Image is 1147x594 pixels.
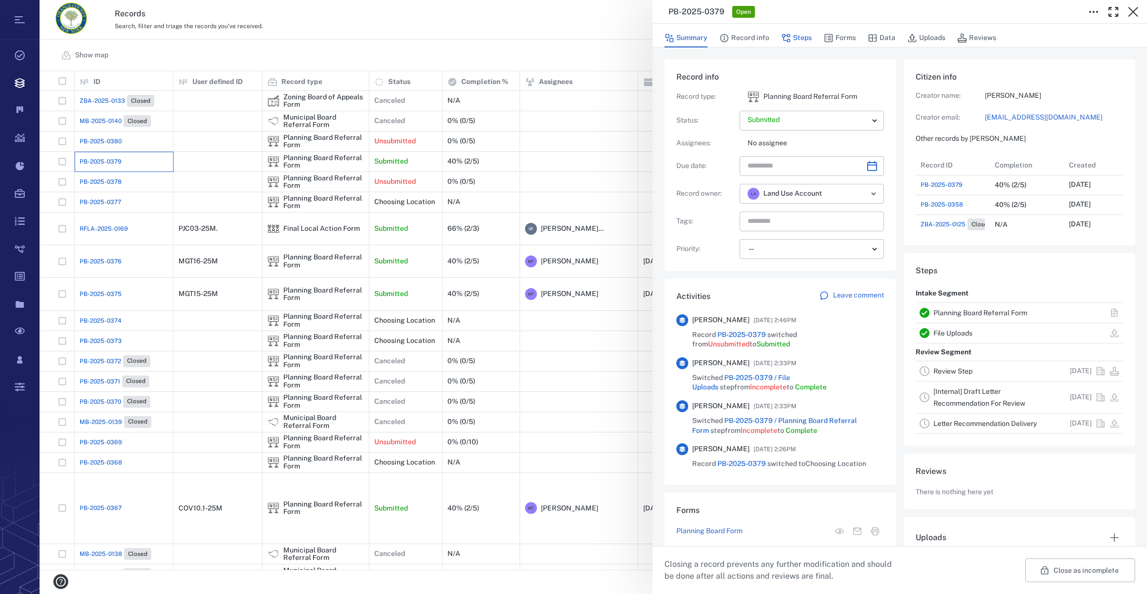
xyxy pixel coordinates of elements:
[664,493,896,562] div: FormsPlanning Board FormView form in the stepMail formPrint form
[664,558,900,582] p: Closing a record prevents any further modification and should be done after all actions and revie...
[676,216,736,226] p: Tags :
[831,522,848,540] button: View form in the step
[995,221,1008,228] div: N/A
[957,29,996,47] button: Reviews
[692,417,857,434] a: PB-2025-0379 / Planning Board Referral Form
[795,383,827,391] span: Complete
[692,358,750,368] span: [PERSON_NAME]
[921,220,966,229] span: ZBA-2025-0125
[676,161,736,171] p: Due date :
[848,522,866,540] button: Mail form
[676,71,884,83] h6: Record info
[916,343,971,361] p: Review Segment
[995,201,1026,209] div: 40% (2/5)
[916,134,1123,144] p: Other records by [PERSON_NAME]
[676,138,736,148] p: Assignees :
[1084,2,1103,22] button: Toggle to Edit Boxes
[904,454,1135,517] div: ReviewsThere is nothing here yet
[1123,2,1143,22] button: Close
[933,329,972,337] a: File Uploads
[1070,419,1092,428] p: [DATE]
[748,138,884,148] p: No assignee
[862,156,882,176] button: Choose date
[866,522,884,540] button: Print form
[916,113,985,123] p: Creator email:
[750,383,787,391] span: Incomplete
[676,505,884,516] h6: Forms
[734,8,753,16] span: Open
[985,113,1123,123] a: [EMAIL_ADDRESS][DOMAIN_NAME]
[1069,151,1096,179] div: Created
[921,180,963,189] a: PB-2025-0379
[756,340,790,348] span: Submitted
[763,189,822,199] span: Land Use Account
[867,187,881,201] button: Open
[995,181,1026,189] div: 40% (2/5)
[88,7,108,16] span: Help
[868,29,895,47] button: Data
[692,416,884,435] span: Switched step from to
[692,444,750,454] span: [PERSON_NAME]
[819,291,884,302] a: Leave comment
[748,91,759,103] div: Planning Board Referral Form
[990,155,1064,175] div: Completion
[970,220,993,229] span: Closed
[985,91,1123,101] p: [PERSON_NAME]
[753,400,796,412] span: [DATE] 2:33PM
[916,265,1123,277] h6: Steps
[692,374,790,391] a: PB-2025-0379 / File Uploads
[933,367,972,375] a: Review Step
[995,151,1032,179] div: Completion
[717,460,766,467] a: PB-2025-0379
[907,29,945,47] button: Uploads
[692,459,866,469] span: Record switched to
[664,59,896,279] div: Record infoRecord type:icon Planning Board Referral FormPlanning Board Referral FormStatus:Assign...
[1103,2,1123,22] button: Toggle Fullscreen
[719,29,769,47] button: Record info
[763,92,857,102] p: Planning Board Referral Form
[664,29,707,47] button: Summary
[753,357,796,369] span: [DATE] 2:33PM
[921,218,995,230] a: ZBA-2025-0125Closed
[916,532,946,544] h6: Uploads
[916,155,990,175] div: Record ID
[921,200,963,209] a: PB-2025-0358
[692,315,750,325] span: [PERSON_NAME]
[748,243,868,255] div: —
[916,285,969,302] p: Intake Segment
[916,487,993,497] p: There is nothing here yet
[708,340,750,348] span: Unsubmitted
[664,279,896,493] div: ActivitiesLeave comment[PERSON_NAME][DATE] 2:46PMRecord PB-2025-0379 switched fromUnsubmittedtoSu...
[824,29,856,47] button: Forms
[916,91,985,101] p: Creator name:
[676,526,743,536] a: Planning Board Form
[916,71,1123,83] h6: Citizen info
[805,460,866,467] span: Choosing Location
[933,309,1027,317] a: Planning Board Referral Form
[676,92,736,102] p: Record type :
[933,420,1037,427] a: Letter Recommendation Delivery
[692,373,884,392] span: Switched step from to
[676,291,710,302] h6: Activities
[717,331,766,339] a: PB-2025-0379
[786,426,817,434] span: Complete
[748,91,759,103] img: icon Planning Board Referral Form
[1069,200,1091,210] p: [DATE]
[748,188,759,200] div: L A
[1069,180,1091,190] p: [DATE]
[1070,366,1092,376] p: [DATE]
[741,426,777,434] span: Incomplete
[692,401,750,411] span: [PERSON_NAME]
[916,466,1123,477] h6: Reviews
[753,314,796,326] span: [DATE] 2:46PM
[933,387,1025,407] a: [Internal] Draft Letter Recommendation For Review
[1064,155,1138,175] div: Created
[753,443,796,455] span: [DATE] 2:26PM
